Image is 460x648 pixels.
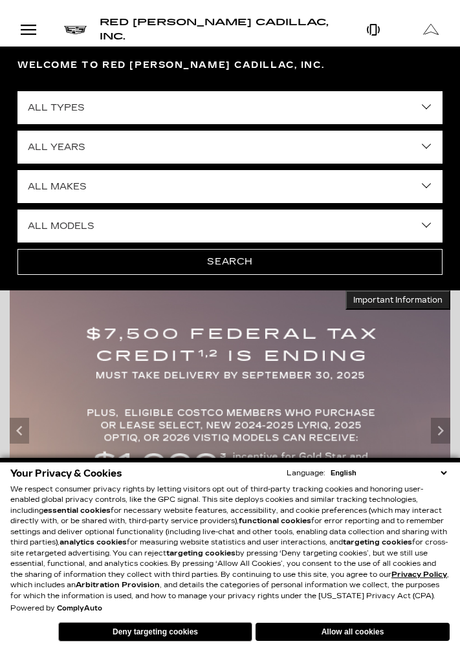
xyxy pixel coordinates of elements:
[76,581,160,589] strong: Arbitration Provision
[10,418,29,444] div: Previous
[100,17,329,42] span: Red [PERSON_NAME] Cadillac, Inc.
[17,58,443,72] h3: Welcome to Red [PERSON_NAME] Cadillac, Inc.
[10,290,450,584] img: $7,500 FEDERAL TAX CREDIT IS ENDING. $1,000 incentive for Gold Star and Business members OR $1250...
[431,418,450,444] div: Next
[402,14,460,46] a: Open Get Directions Modal
[57,605,102,612] a: ComplyAuto
[17,170,443,203] select: Filter by make
[327,468,450,478] select: Language Select
[391,570,447,579] a: Privacy Policy
[60,538,127,546] strong: analytics cookies
[345,290,450,310] button: Important Information
[64,26,87,34] img: Cadillac logo
[353,295,443,305] span: Important Information
[17,210,443,243] select: Filter by model
[10,466,122,480] span: Your Privacy & Cookies
[64,23,87,37] a: Cadillac logo
[287,470,325,477] div: Language:
[239,517,311,525] strong: functional cookies
[343,538,412,546] strong: targeting cookies
[10,484,450,602] p: We respect consumer privacy rights by letting visitors opt out of third-party tracking cookies an...
[10,605,102,612] div: Powered by
[17,91,443,124] select: Filter by type
[43,506,111,515] strong: essential cookies
[17,131,443,164] select: Filter by year
[100,16,344,44] a: Red [PERSON_NAME] Cadillac, Inc.
[58,622,252,642] button: Deny targeting cookies
[256,623,450,641] button: Allow all cookies
[345,14,402,46] a: Open Phone Modal
[17,249,443,275] button: Search
[166,549,235,557] strong: targeting cookies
